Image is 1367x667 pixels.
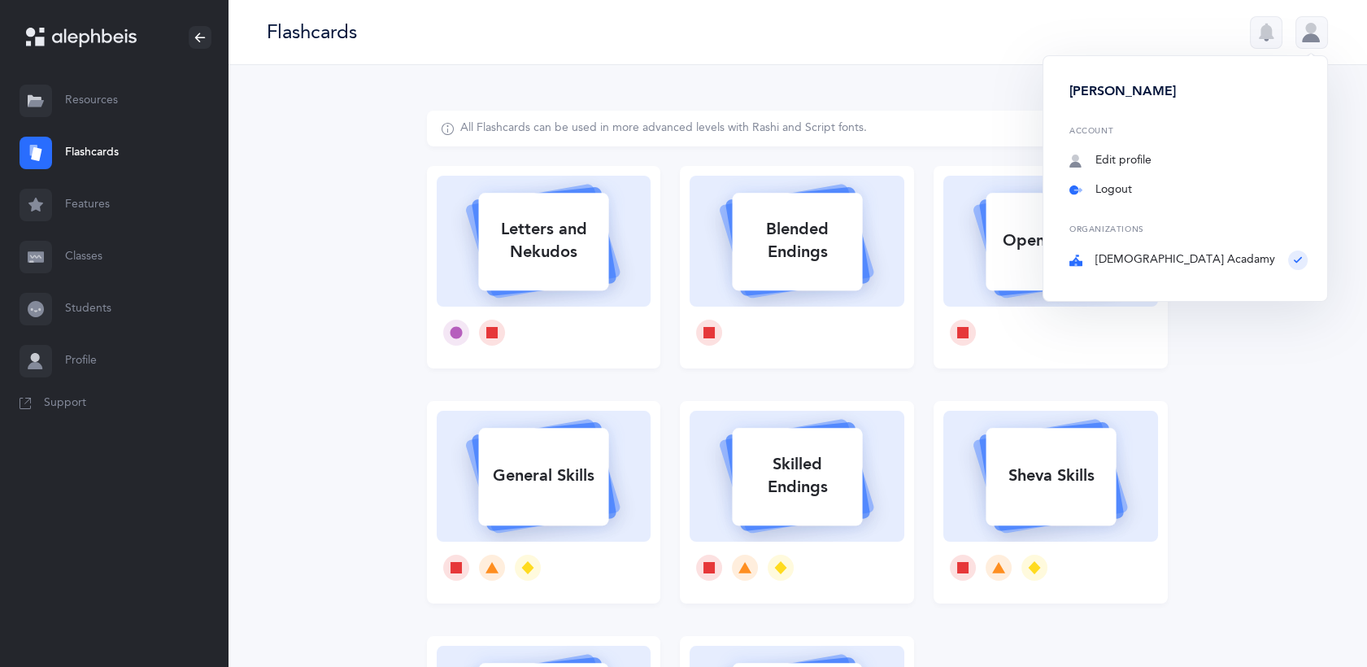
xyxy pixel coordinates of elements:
[478,455,608,497] div: General Skills
[1069,225,1308,236] div: Organizations
[478,208,608,273] div: Letters and Nekudos
[732,443,862,508] div: Skilled Endings
[986,455,1116,497] div: Sheva Skills
[44,395,86,412] span: Support
[1069,82,1308,100] div: [PERSON_NAME]
[732,208,862,273] div: Blended Endings
[460,120,867,137] div: All Flashcards can be used in more advanced levels with Rashi and Script fonts.
[1069,126,1308,137] div: Account
[1069,182,1308,198] a: Logout
[986,220,1116,262] div: Open Words
[267,19,357,46] div: Flashcards
[1069,153,1308,169] a: Edit profile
